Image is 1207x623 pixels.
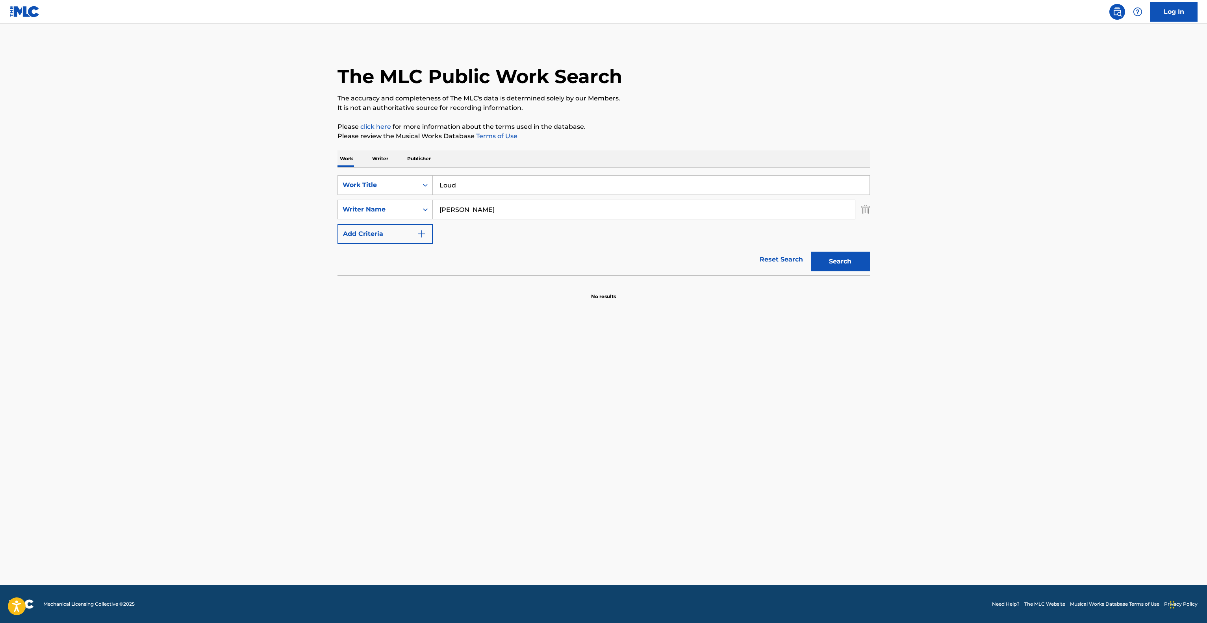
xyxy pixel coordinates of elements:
[370,150,391,167] p: Writer
[343,205,413,214] div: Writer Name
[9,599,34,609] img: logo
[756,251,807,268] a: Reset Search
[337,103,870,113] p: It is not an authoritative source for recording information.
[1024,601,1065,608] a: The MLC Website
[1170,593,1175,617] div: Drag
[417,229,426,239] img: 9d2ae6d4665cec9f34b9.svg
[9,6,40,17] img: MLC Logo
[591,284,616,300] p: No results
[405,150,433,167] p: Publisher
[811,252,870,271] button: Search
[861,200,870,219] img: Delete Criterion
[343,180,413,190] div: Work Title
[1164,601,1198,608] a: Privacy Policy
[337,65,622,88] h1: The MLC Public Work Search
[337,132,870,141] p: Please review the Musical Works Database
[475,132,517,140] a: Terms of Use
[1150,2,1198,22] a: Log In
[337,150,356,167] p: Work
[1168,585,1207,623] iframe: Chat Widget
[992,601,1020,608] a: Need Help?
[43,601,135,608] span: Mechanical Licensing Collective © 2025
[337,224,433,244] button: Add Criteria
[1112,7,1122,17] img: search
[1133,7,1142,17] img: help
[360,123,391,130] a: click here
[1070,601,1159,608] a: Musical Works Database Terms of Use
[337,94,870,103] p: The accuracy and completeness of The MLC's data is determined solely by our Members.
[1130,4,1146,20] div: Help
[1109,4,1125,20] a: Public Search
[337,175,870,275] form: Search Form
[337,122,870,132] p: Please for more information about the terms used in the database.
